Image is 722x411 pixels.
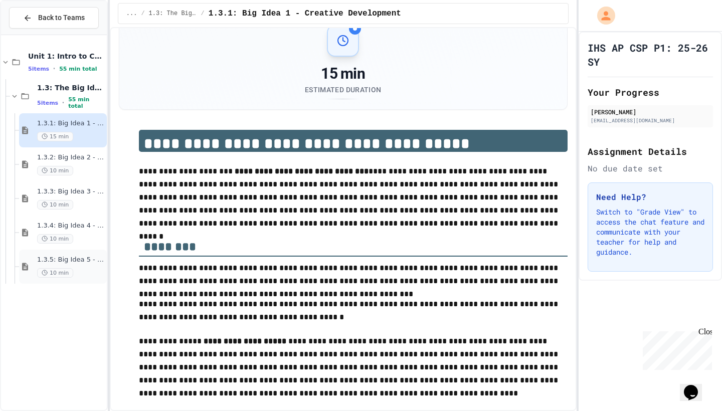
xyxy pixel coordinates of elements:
[587,4,618,27] div: My Account
[591,107,710,116] div: [PERSON_NAME]
[588,41,713,69] h1: IHS AP CSP P1: 25-26 SY
[28,52,105,61] span: Unit 1: Intro to Computer Science
[37,153,105,162] span: 1.3.2: Big Idea 2 - Data
[68,96,105,109] span: 55 min total
[680,371,712,401] iframe: chat widget
[59,66,97,72] span: 55 min total
[4,4,69,64] div: Chat with us now!Close
[37,132,73,141] span: 15 min
[209,8,401,20] span: 1.3.1: Big Idea 1 - Creative Development
[28,66,49,72] span: 5 items
[201,10,205,18] span: /
[37,200,73,210] span: 10 min
[37,187,105,196] span: 1.3.3: Big Idea 3 - Algorithms and Programming
[53,65,55,73] span: •
[37,100,58,106] span: 5 items
[37,119,105,128] span: 1.3.1: Big Idea 1 - Creative Development
[588,85,713,99] h2: Your Progress
[141,10,144,18] span: /
[37,256,105,264] span: 1.3.5: Big Idea 5 - Impact of Computing
[149,10,197,18] span: 1.3: The Big Ideas
[305,85,381,95] div: Estimated Duration
[9,7,99,29] button: Back to Teams
[62,99,64,107] span: •
[591,117,710,124] div: [EMAIL_ADDRESS][DOMAIN_NAME]
[37,83,105,92] span: 1.3: The Big Ideas
[37,268,73,278] span: 10 min
[596,191,704,203] h3: Need Help?
[588,162,713,174] div: No due date set
[37,234,73,244] span: 10 min
[38,13,85,23] span: Back to Teams
[588,144,713,158] h2: Assignment Details
[126,10,137,18] span: ...
[37,166,73,175] span: 10 min
[305,65,381,83] div: 15 min
[37,222,105,230] span: 1.3.4: Big Idea 4 - Computing Systems and Networks
[596,207,704,257] p: Switch to "Grade View" to access the chat feature and communicate with your teacher for help and ...
[639,327,712,370] iframe: chat widget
